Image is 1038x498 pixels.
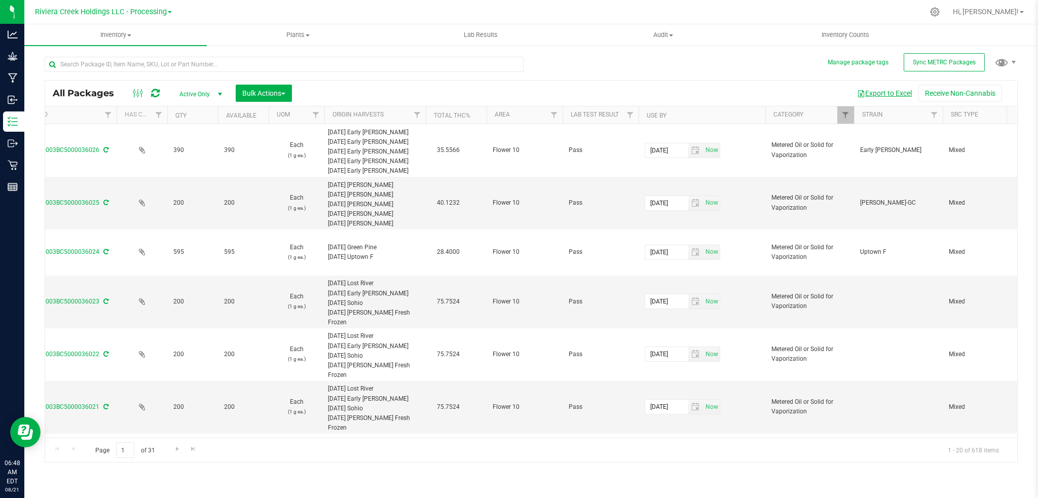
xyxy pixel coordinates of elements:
a: Audit [572,24,754,46]
span: Mixed [949,145,1025,155]
inline-svg: Inbound [8,95,18,105]
div: [DATE] Early [PERSON_NAME] [328,341,423,351]
div: [DATE] Early [PERSON_NAME] [328,289,423,298]
span: 200 [173,402,212,412]
span: Inventory Counts [808,30,883,40]
span: Each [275,193,318,212]
a: Go to the next page [170,442,184,456]
span: [PERSON_NAME]-GC [860,198,937,208]
p: (1 g ea.) [275,407,318,416]
span: Flower 10 [493,297,557,307]
inline-svg: Grow [8,51,18,61]
a: Plants [207,24,389,46]
div: [DATE] [PERSON_NAME] [328,200,423,209]
span: 1 - 20 of 618 items [940,442,1007,457]
span: Metered Oil or Solid for Vaporization [771,243,848,262]
a: Total THC% [434,112,470,119]
a: Origin Harvests [332,111,384,118]
span: Bulk Actions [242,89,285,97]
span: select [703,143,720,158]
p: (1 g ea.) [275,252,318,262]
a: 1A4070300003BC5000036023 [13,298,99,305]
div: Manage settings [929,7,941,17]
a: 1A4070300003BC5000036022 [13,351,99,358]
span: select [703,294,720,309]
a: Go to the last page [186,442,201,456]
span: Metered Oil or Solid for Vaporization [771,344,848,364]
a: Filter [622,106,639,124]
div: [DATE] [PERSON_NAME] [328,190,423,200]
span: Uptown F [860,247,937,257]
span: Set Current date [703,245,720,259]
span: Pass [569,198,633,208]
div: [DATE] Green Pine [328,243,423,252]
a: Filter [308,106,324,124]
a: Filter [409,106,426,124]
span: select [703,400,720,414]
span: Set Current date [703,294,720,309]
div: [DATE] Sohio [328,404,423,413]
span: Set Current date [703,347,720,362]
a: 1A4070300003BC5000036021 [13,403,99,410]
a: Filter [837,106,854,124]
span: Plants [207,30,389,40]
a: 1A4070300003BC5000036024 [13,248,99,255]
div: [DATE] Early [PERSON_NAME] [328,166,423,176]
span: Pass [569,247,633,257]
inline-svg: Retail [8,160,18,170]
input: 1 [116,442,134,458]
span: Sync from Compliance System [102,298,108,305]
span: Each [275,140,318,160]
span: 200 [173,350,212,359]
span: select [703,245,720,259]
span: select [688,294,703,309]
span: Mixed [949,297,1025,307]
span: Pass [569,350,633,359]
inline-svg: Inventory [8,117,18,127]
span: Sync from Compliance System [102,146,108,154]
iframe: Resource center [10,417,41,447]
div: [DATE] [PERSON_NAME] [328,209,423,219]
button: Bulk Actions [236,85,292,102]
a: Qty [175,112,187,119]
div: [DATE] Sohio [328,351,423,361]
span: Flower 10 [493,402,557,412]
div: [DATE] Sohio [328,298,423,308]
span: Flower 10 [493,198,557,208]
button: Export to Excel [850,85,918,102]
span: Sync from Compliance System [102,199,108,206]
a: Filter [151,106,167,124]
span: Flower 10 [493,145,557,155]
span: select [688,196,703,210]
a: Lab Test Result [571,111,619,118]
span: Early [PERSON_NAME] [860,145,937,155]
span: select [688,347,703,361]
span: 75.7524 [432,347,465,362]
span: Metered Oil or Solid for Vaporization [771,140,848,160]
div: [DATE] [PERSON_NAME] Fresh Frozen [328,413,423,433]
a: Filter [546,106,563,124]
a: Area [495,111,510,118]
span: Sync from Compliance System [102,403,108,410]
span: Mixed [949,350,1025,359]
a: Src Type [951,111,978,118]
span: Riviera Creek Holdings LLC - Processing [35,8,167,16]
span: 200 [173,297,212,307]
div: [DATE] [PERSON_NAME] [328,219,423,228]
span: Each [275,292,318,311]
span: 390 [224,145,263,155]
div: [DATE] Lost River [328,331,423,341]
div: [DATE] Early [PERSON_NAME] [328,157,423,166]
a: Inventory [24,24,207,46]
a: Filter [100,106,117,124]
p: (1 g ea.) [275,150,318,160]
span: select [688,143,703,158]
span: Flower 10 [493,350,557,359]
span: Each [275,344,318,364]
span: Mixed [949,247,1025,257]
a: Filter [926,106,943,124]
div: [DATE] Lost River [328,279,423,288]
a: 1A4070300003BC5000036025 [13,199,99,206]
th: Has COA [117,106,167,124]
span: Mixed [949,402,1025,412]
